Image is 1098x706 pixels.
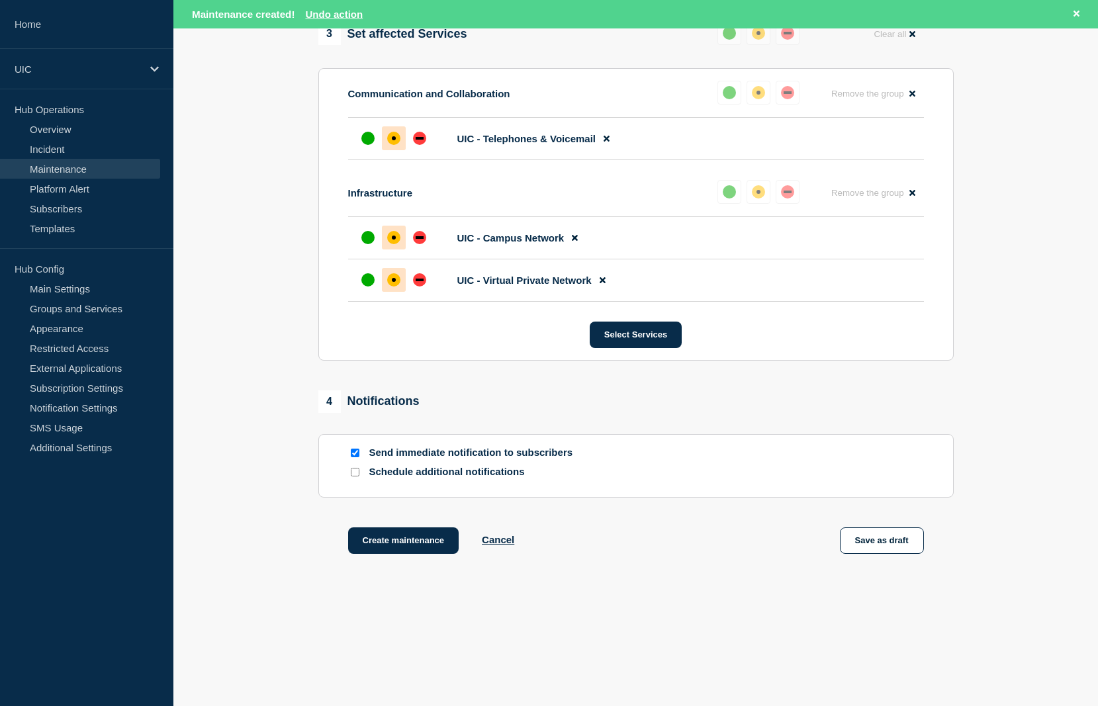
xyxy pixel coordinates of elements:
div: down [413,132,426,145]
div: Set affected Services [318,22,467,45]
span: Remove the group [831,89,904,99]
div: up [361,273,375,287]
button: Save as draft [840,527,924,554]
p: Schedule additional notifications [369,466,581,478]
p: UIC [15,64,142,75]
div: down [781,86,794,99]
p: Infrastructure [348,187,413,199]
div: up [723,185,736,199]
input: Schedule additional notifications [351,468,359,476]
div: affected [387,231,400,244]
button: down [776,180,800,204]
button: Clear all [866,21,923,47]
input: Send immediate notification to subscribers [351,449,359,457]
button: affected [747,21,770,45]
span: Maintenance created! [192,9,295,20]
button: affected [747,81,770,105]
span: 3 [318,22,341,45]
button: up [717,81,741,105]
button: up [717,21,741,45]
div: down [413,231,426,244]
div: affected [387,132,400,145]
div: affected [752,185,765,199]
span: UIC - Virtual Private Network [457,275,592,286]
button: Select Services [590,322,682,348]
div: down [781,26,794,40]
div: affected [752,26,765,40]
button: Create maintenance [348,527,459,554]
span: UIC - Campus Network [457,232,565,243]
div: up [361,231,375,244]
button: Remove the group [823,81,924,107]
div: up [723,86,736,99]
div: Notifications [318,390,420,413]
button: Remove the group [823,180,924,206]
button: down [776,81,800,105]
span: 4 [318,390,341,413]
span: UIC - Telephones & Voicemail [457,133,596,144]
div: up [723,26,736,40]
button: Cancel [482,534,514,545]
p: Communication and Collaboration [348,88,510,99]
div: down [413,273,426,287]
div: affected [752,86,765,99]
button: affected [747,180,770,204]
div: affected [387,273,400,287]
p: Send immediate notification to subscribers [369,447,581,459]
div: down [781,185,794,199]
button: up [717,180,741,204]
button: down [776,21,800,45]
button: Undo action [305,9,363,20]
span: Remove the group [831,188,904,198]
div: up [361,132,375,145]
